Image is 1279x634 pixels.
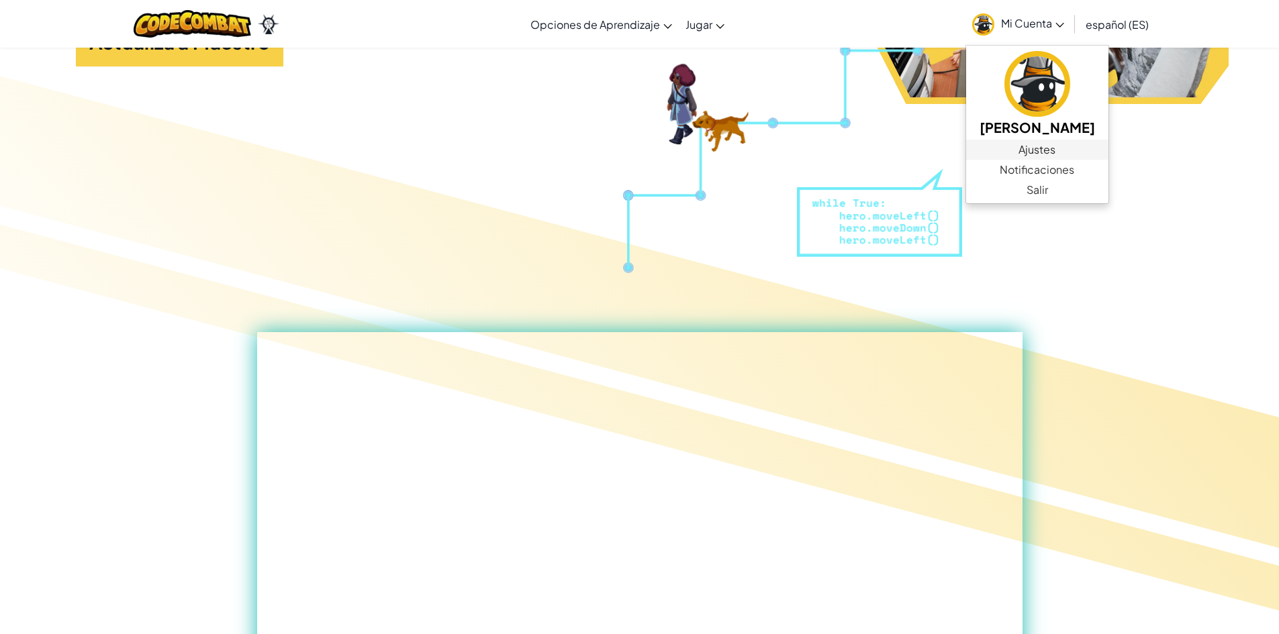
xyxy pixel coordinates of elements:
a: Mi Cuenta [965,3,1071,45]
span: Mi Cuenta [1001,16,1064,30]
span: Notificaciones [1000,162,1074,178]
img: avatar [972,13,994,36]
a: Opciones de Aprendizaje [524,6,679,42]
a: Notificaciones [966,160,1108,180]
img: avatar [1004,51,1070,117]
img: CodeCombat logo [134,10,251,38]
span: Opciones de Aprendizaje [530,17,660,32]
h5: [PERSON_NAME] [980,117,1095,138]
a: Ajustes [966,140,1108,160]
img: Ozaria [258,14,279,34]
a: español (ES) [1079,6,1155,42]
a: Salir [966,180,1108,200]
span: Jugar [685,17,712,32]
a: Jugar [679,6,731,42]
span: español (ES) [1086,17,1149,32]
a: [PERSON_NAME] [966,49,1108,140]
